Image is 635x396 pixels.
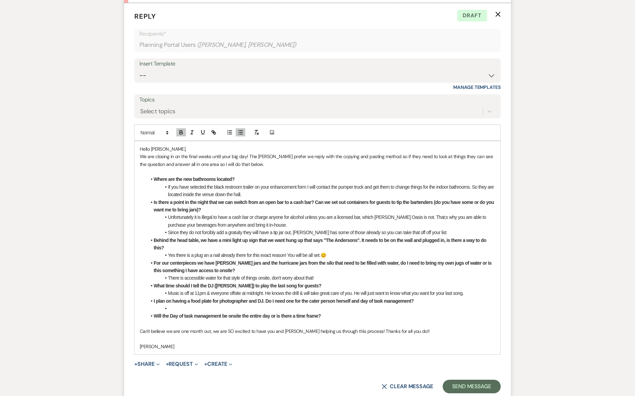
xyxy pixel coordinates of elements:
button: Send Message [443,380,501,393]
strong: Where are the new bathrooms located? [154,176,234,182]
div: Select topics [140,107,175,116]
strong: Is there a point in the night that we can switch from an open bar to a cash bar? Can we set out c... [154,200,495,212]
li: Since they do not forcibly add a gratuity they will have a tip jar out, [PERSON_NAME] has some of... [147,229,495,236]
li: If you have selected the black restroom trailer on your enhancement form I will contact the pumpe... [147,183,495,199]
div: Planning Portal Users [139,38,496,52]
strong: Will the Day of task management be onsite the entire day or is there a time frame? [154,313,321,319]
p: Recipients* [139,30,496,38]
li: Music is off at 11pm & everyone offsite at midnight. He knows the drill & will take great care of... [147,289,495,297]
div: Insert Template [139,59,496,69]
label: Topics [139,95,496,105]
span: ( [PERSON_NAME], [PERSON_NAME] ) [197,40,297,50]
p: Hello [PERSON_NAME], [140,145,495,153]
button: Request [166,361,198,367]
button: Clear message [382,384,433,389]
span: + [166,361,169,367]
p: Can't believe we are one month out, we are SO excited to have you and [PERSON_NAME] helping us th... [140,327,495,335]
strong: Behind the head table, we have a mini light up sign that we want hung up that says "The Andersons... [154,238,487,250]
a: Manage Templates [453,84,501,90]
button: Create [204,361,232,367]
span: + [204,361,207,367]
li: Unfortunately it is illegal to have a cash bar or charge anyone for alcohol unless you are a lice... [147,213,495,229]
li: Yes there is a plug an a nail already there for this exact reason! You will be all set.😊 [147,251,495,259]
p: We are closing in on the final weeks until your big day! The [PERSON_NAME] prefer we reply with t... [140,153,495,168]
li: There is accessible water for that style of things onsite, don't worry about that! [147,274,495,282]
span: + [134,361,137,367]
strong: For our centerpieces we have [PERSON_NAME] jars and the hurricane jars from the silo that need to... [154,260,493,273]
span: Reply [134,12,156,21]
button: Share [134,361,160,367]
span: Draft [457,10,487,21]
p: [PERSON_NAME] [140,343,495,350]
strong: I plan on having a food plate for photographer and DJ. Do I need one for the cater person herself... [154,298,413,304]
strong: What time should I tell the DJ ([PERSON_NAME]) to play the last song for guests? [154,283,321,288]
